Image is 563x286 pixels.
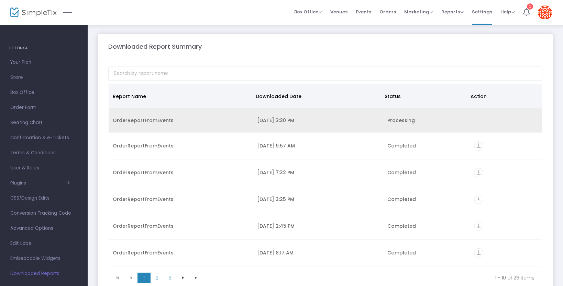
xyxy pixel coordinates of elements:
th: Action [466,84,538,108]
span: Order Form [10,103,77,112]
a: vertical_align_bottom [474,250,483,257]
i: vertical_align_bottom [474,168,483,177]
div: 10/13/2025 3:20 PM [257,117,379,124]
span: Reports [441,9,464,15]
a: vertical_align_bottom [474,224,483,230]
a: vertical_align_bottom [474,143,483,150]
span: Help [500,9,515,15]
h4: SETTINGS [9,41,78,55]
span: Seating Chart [10,118,77,127]
span: Edit Label [10,239,77,248]
div: Processing [387,117,466,124]
input: Search by report name [108,67,542,81]
span: Marketing [404,9,433,15]
i: vertical_align_bottom [474,195,483,204]
th: Downloaded Date [252,84,380,108]
span: CSS/Design Edits [10,194,77,203]
span: Go to the last page [190,273,203,283]
span: Page 3 [164,273,177,283]
button: Plugins [10,180,70,186]
div: OrderReportFromEvents [113,249,249,256]
span: Page 1 [137,273,151,283]
span: Go to the next page [177,273,190,283]
span: Embeddable Widgets [10,254,77,263]
div: 10/10/2025 8:17 AM [257,249,379,256]
span: Go to the next page [180,275,186,281]
span: Settings [472,3,492,21]
i: vertical_align_bottom [474,222,483,231]
span: Orders [379,3,396,21]
div: 10/12/2025 9:57 AM [257,142,379,149]
div: https://go.SimpleTix.com/4ci8b [474,168,538,177]
span: User & Roles [10,164,77,172]
kendo-pager-info: 1 - 10 of 25 items [208,274,534,281]
div: https://go.SimpleTix.com/re4fp [474,195,538,204]
div: 1 [527,3,533,10]
span: Conversion Tracking Code [10,209,77,218]
span: Your Plan [10,58,77,67]
div: 10/10/2025 7:32 PM [257,169,379,176]
i: vertical_align_bottom [474,248,483,258]
div: Data table [109,84,542,270]
div: 10/10/2025 3:25 PM [257,196,379,203]
i: vertical_align_bottom [474,141,483,151]
div: OrderReportFromEvents [113,117,249,124]
m-panel-title: Downloaded Report Summary [108,42,202,51]
div: https://go.SimpleTix.com/mo4f7 [474,222,538,231]
th: Report Name [109,84,252,108]
div: Completed [387,169,466,176]
div: https://go.SimpleTix.com/db4me [474,141,538,151]
div: Completed [387,223,466,229]
span: Box Office [10,88,77,97]
div: Completed [387,142,466,149]
span: Go to the last page [194,275,199,281]
span: Confirmation & e-Tickets [10,133,77,142]
a: vertical_align_bottom [474,197,483,204]
div: Completed [387,249,466,256]
span: Store [10,73,77,82]
span: Events [356,3,371,21]
span: Venues [330,3,347,21]
span: Downloaded Reports [10,269,77,278]
div: OrderReportFromEvents [113,223,249,229]
span: Page 2 [151,273,164,283]
div: OrderReportFromEvents [113,169,249,176]
div: OrderReportFromEvents [113,142,249,149]
span: Terms & Conditions [10,148,77,157]
div: OrderReportFromEvents [113,196,249,203]
span: Advanced Options [10,224,77,233]
span: Box Office [294,9,322,15]
th: Status [380,84,466,108]
a: vertical_align_bottom [474,170,483,177]
div: https://go.SimpleTix.com/9461j [474,248,538,258]
div: Completed [387,196,466,203]
div: 10/10/2025 2:45 PM [257,223,379,229]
